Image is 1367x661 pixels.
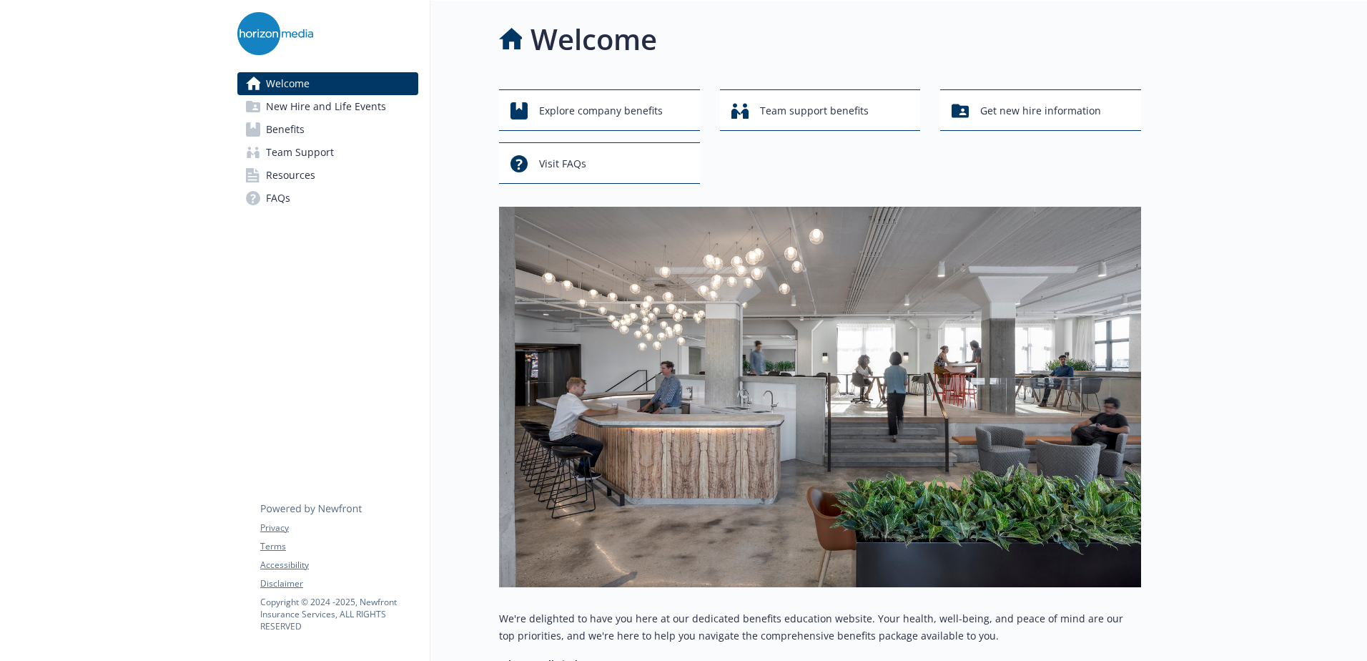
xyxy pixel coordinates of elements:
[760,97,869,124] span: Team support benefits
[266,72,310,95] span: Welcome
[237,141,418,164] a: Team Support
[237,72,418,95] a: Welcome
[530,18,657,61] h1: Welcome
[237,95,418,118] a: New Hire and Life Events
[266,95,386,118] span: New Hire and Life Events
[237,187,418,210] a: FAQs
[260,596,418,632] p: Copyright © 2024 - 2025 , Newfront Insurance Services, ALL RIGHTS RESERVED
[266,118,305,141] span: Benefits
[980,97,1101,124] span: Get new hire information
[539,97,663,124] span: Explore company benefits
[266,187,290,210] span: FAQs
[237,164,418,187] a: Resources
[260,522,418,534] a: Privacy
[940,89,1141,131] button: Get new hire information
[720,89,921,131] button: Team support benefits
[266,141,334,164] span: Team Support
[499,142,700,184] button: Visit FAQs
[260,540,418,553] a: Terms
[539,150,586,177] span: Visit FAQs
[266,164,315,187] span: Resources
[499,610,1141,645] p: We're delighted to have you here at our dedicated benefits education website. Your health, well-b...
[260,577,418,590] a: Disclaimer
[237,118,418,141] a: Benefits
[499,207,1141,587] img: overview page banner
[260,559,418,572] a: Accessibility
[499,89,700,131] button: Explore company benefits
